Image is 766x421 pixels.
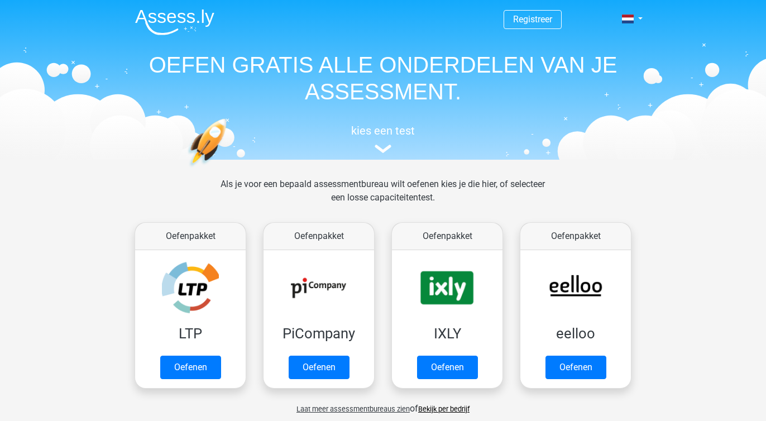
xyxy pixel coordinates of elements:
a: Registreer [513,14,552,25]
a: Bekijk per bedrijf [418,405,470,413]
a: Oefenen [417,356,478,379]
a: Oefenen [160,356,221,379]
a: kies een test [126,124,640,154]
a: Oefenen [545,356,606,379]
div: Als je voor een bepaald assessmentbureau wilt oefenen kies je die hier, of selecteer een losse ca... [212,178,554,218]
img: assessment [375,145,391,153]
h1: OEFEN GRATIS ALLE ONDERDELEN VAN JE ASSESSMENT. [126,51,640,105]
h5: kies een test [126,124,640,137]
img: Assessly [135,9,214,35]
div: of [126,393,640,415]
span: Laat meer assessmentbureaus zien [296,405,410,413]
img: oefenen [188,118,270,219]
a: Oefenen [289,356,350,379]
